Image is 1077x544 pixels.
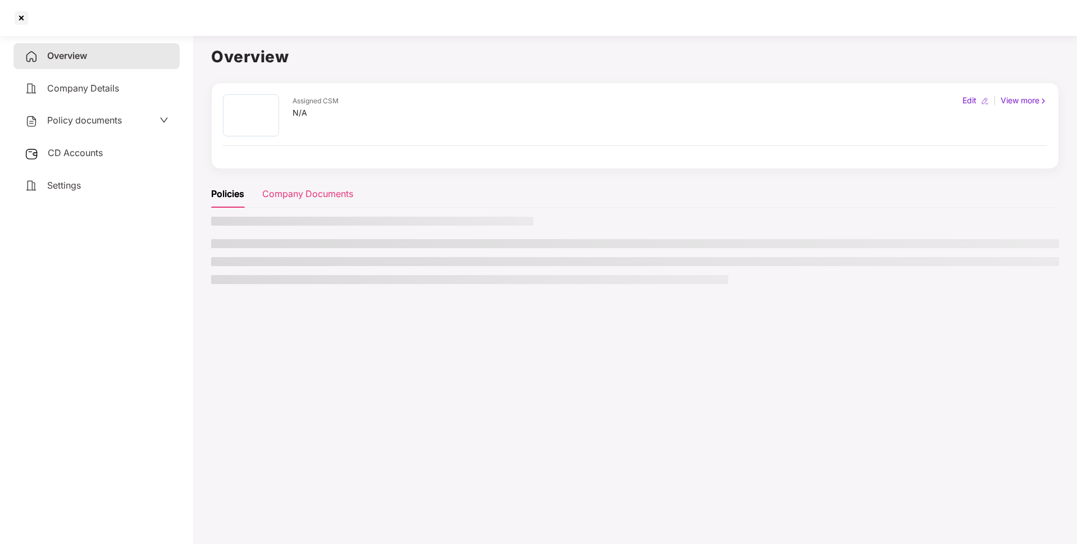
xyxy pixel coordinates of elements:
[47,115,122,126] span: Policy documents
[211,187,244,201] div: Policies
[25,82,38,95] img: svg+xml;base64,PHN2ZyB4bWxucz0iaHR0cDovL3d3dy53My5vcmcvMjAwMC9zdmciIHdpZHRoPSIyNCIgaGVpZ2h0PSIyNC...
[25,115,38,128] img: svg+xml;base64,PHN2ZyB4bWxucz0iaHR0cDovL3d3dy53My5vcmcvMjAwMC9zdmciIHdpZHRoPSIyNCIgaGVpZ2h0PSIyNC...
[47,180,81,191] span: Settings
[211,44,1059,69] h1: Overview
[47,83,119,94] span: Company Details
[262,187,353,201] div: Company Documents
[293,107,339,119] div: N/A
[960,94,979,107] div: Edit
[47,50,87,61] span: Overview
[293,96,339,107] div: Assigned CSM
[981,97,989,105] img: editIcon
[159,116,168,125] span: down
[48,147,103,158] span: CD Accounts
[998,94,1049,107] div: View more
[25,50,38,63] img: svg+xml;base64,PHN2ZyB4bWxucz0iaHR0cDovL3d3dy53My5vcmcvMjAwMC9zdmciIHdpZHRoPSIyNCIgaGVpZ2h0PSIyNC...
[25,147,39,161] img: svg+xml;base64,PHN2ZyB3aWR0aD0iMjUiIGhlaWdodD0iMjQiIHZpZXdCb3g9IjAgMCAyNSAyNCIgZmlsbD0ibm9uZSIgeG...
[25,179,38,193] img: svg+xml;base64,PHN2ZyB4bWxucz0iaHR0cDovL3d3dy53My5vcmcvMjAwMC9zdmciIHdpZHRoPSIyNCIgaGVpZ2h0PSIyNC...
[991,94,998,107] div: |
[1039,97,1047,105] img: rightIcon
